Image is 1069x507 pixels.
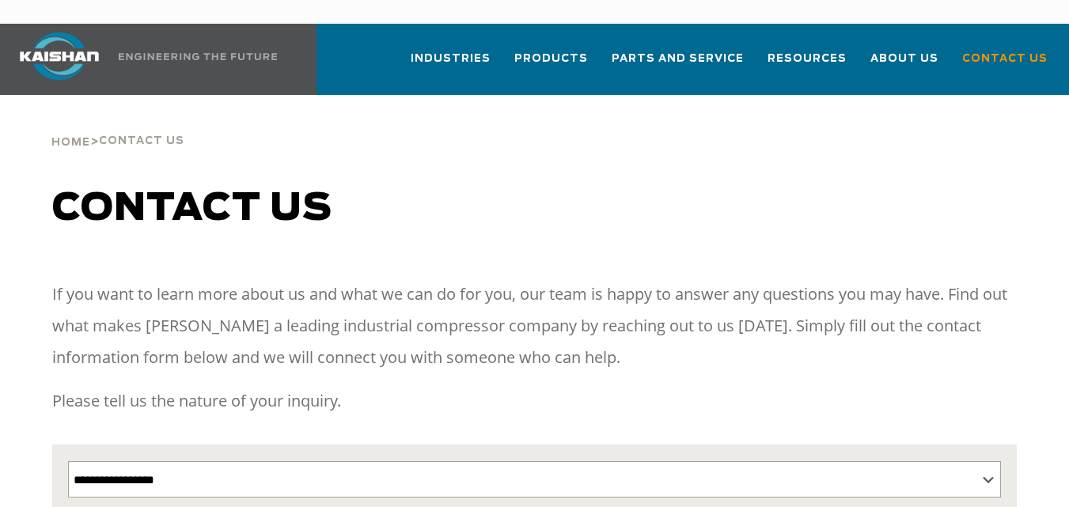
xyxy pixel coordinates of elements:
[52,385,1017,417] p: Please tell us the nature of your inquiry.
[51,138,90,148] span: Home
[411,38,491,92] a: Industries
[612,38,744,92] a: Parts and Service
[768,50,847,68] span: Resources
[870,38,938,92] a: About Us
[514,38,588,92] a: Products
[52,190,332,228] span: Contact us
[514,50,588,68] span: Products
[612,50,744,68] span: Parts and Service
[51,95,184,155] div: >
[51,134,90,149] a: Home
[962,50,1048,68] span: Contact Us
[768,38,847,92] a: Resources
[962,38,1048,92] a: Contact Us
[119,53,277,60] img: Engineering the future
[870,50,938,68] span: About Us
[99,136,184,146] span: Contact Us
[411,50,491,68] span: Industries
[52,278,1017,373] p: If you want to learn more about us and what we can do for you, our team is happy to answer any qu...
